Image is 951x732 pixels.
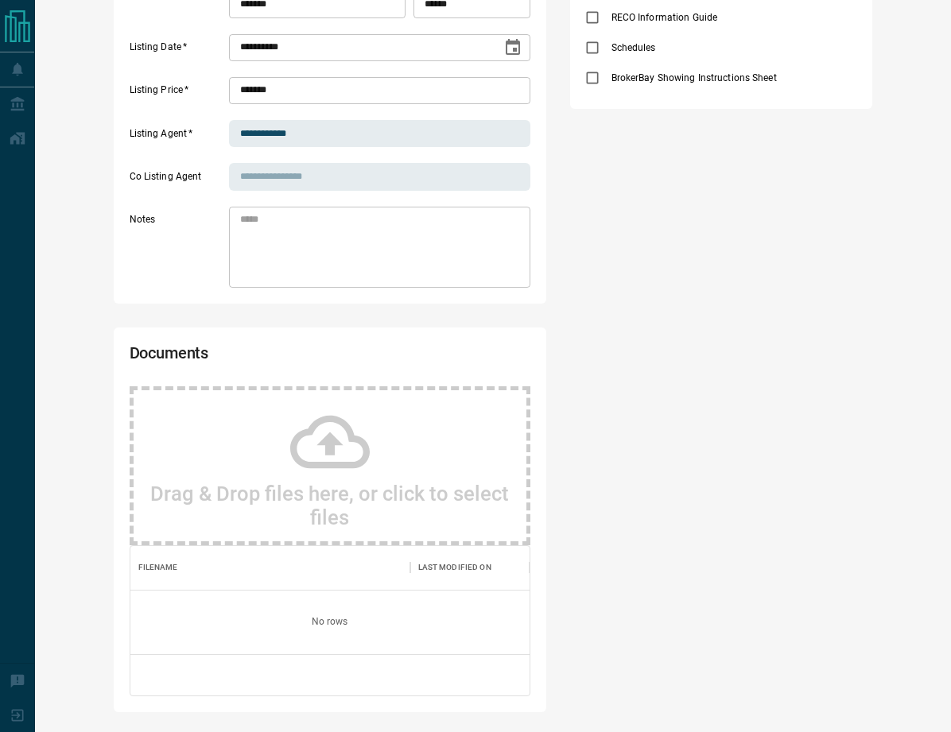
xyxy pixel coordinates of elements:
[410,545,530,590] div: Last Modified On
[130,386,530,545] div: Drag & Drop files here, or click to select files
[130,213,225,288] label: Notes
[130,127,225,148] label: Listing Agent
[607,10,721,25] span: RECO Information Guide
[130,41,225,61] label: Listing Date
[418,545,491,590] div: Last Modified On
[130,545,410,590] div: Filename
[138,545,178,590] div: Filename
[130,170,225,191] label: Co Listing Agent
[607,71,781,85] span: BrokerBay Showing Instructions Sheet
[149,482,510,529] h2: Drag & Drop files here, or click to select files
[130,83,225,104] label: Listing Price
[497,32,529,64] button: Choose date, selected date is Oct 16, 2025
[130,343,370,370] h2: Documents
[607,41,660,55] span: Schedules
